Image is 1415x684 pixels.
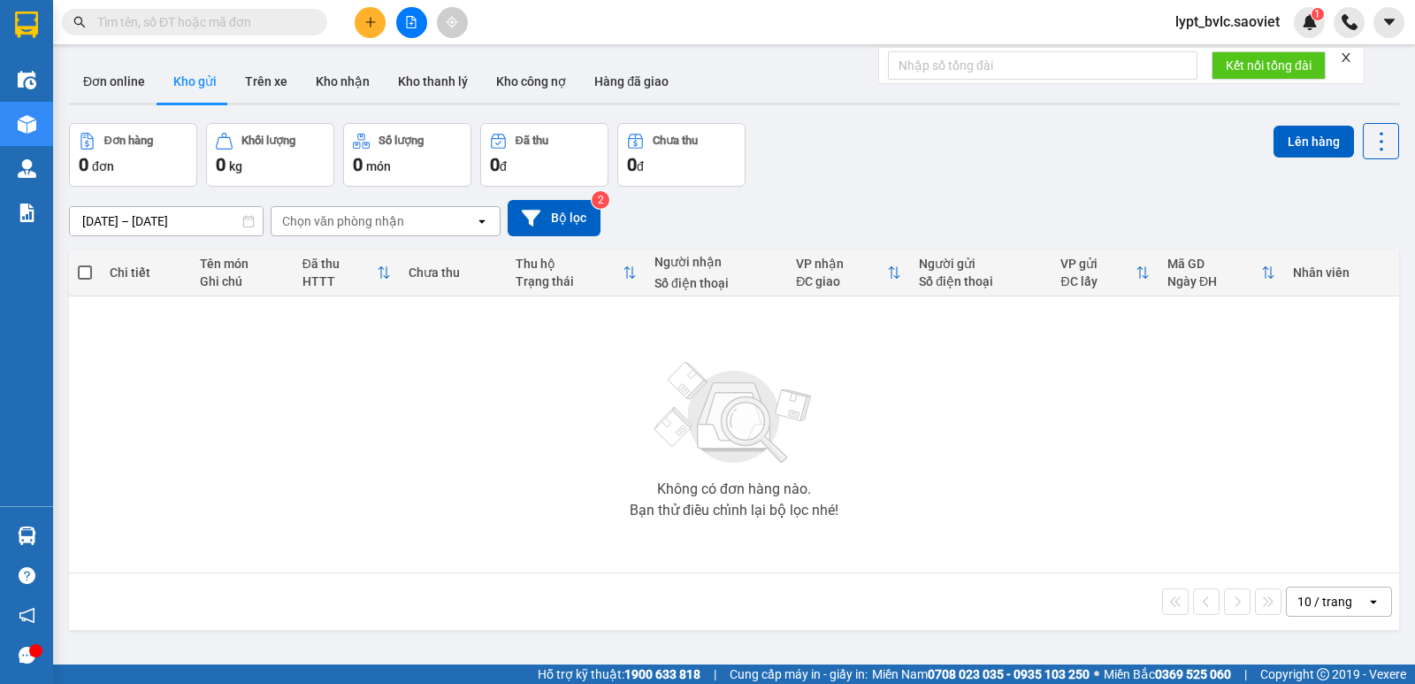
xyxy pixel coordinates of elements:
[366,159,391,173] span: món
[92,159,114,173] span: đơn
[1366,595,1381,609] svg: open
[516,257,623,271] div: Thu hộ
[437,7,468,38] button: aim
[384,60,482,103] button: Kho thanh lý
[654,276,778,290] div: Số điện thoại
[787,250,910,296] th: Toggle SortBy
[229,159,242,173] span: kg
[19,567,35,584] span: question-circle
[1094,671,1099,678] span: ⚪️
[110,265,182,280] div: Chi tiết
[1312,8,1324,20] sup: 1
[1273,126,1354,158] button: Lên hàng
[475,214,489,228] svg: open
[446,16,458,28] span: aim
[379,134,424,147] div: Số lượng
[206,123,334,187] button: Khối lượng0kg
[1167,257,1261,271] div: Mã GD
[637,159,644,173] span: đ
[97,12,306,32] input: Tìm tên, số ĐT hoặc mã đơn
[592,191,609,209] sup: 2
[302,257,378,271] div: Đã thu
[200,274,285,288] div: Ghi chú
[654,255,778,269] div: Người nhận
[364,16,377,28] span: plus
[73,16,86,28] span: search
[730,665,868,684] span: Cung cấp máy in - giấy in:
[1244,665,1247,684] span: |
[617,123,746,187] button: Chưa thu0đ
[1340,51,1352,64] span: close
[216,154,226,175] span: 0
[714,665,716,684] span: |
[872,665,1090,684] span: Miền Nam
[343,123,471,187] button: Số lượng0món
[19,607,35,624] span: notification
[646,351,822,475] img: svg+xml;base64,PHN2ZyBjbGFzcz0ibGlzdC1wbHVnX19zdmciIHhtbG5zPSJodHRwOi8vd3d3LnczLm9yZy8yMDAwL3N2Zy...
[490,154,500,175] span: 0
[1381,14,1397,30] span: caret-down
[482,60,580,103] button: Kho công nợ
[1293,265,1390,280] div: Nhân viên
[624,667,700,681] strong: 1900 633 818
[580,60,683,103] button: Hàng đã giao
[657,482,811,496] div: Không có đơn hàng nào.
[231,60,302,103] button: Trên xe
[1317,668,1329,680] span: copyright
[19,647,35,664] span: message
[294,250,401,296] th: Toggle SortBy
[1302,14,1318,30] img: icon-new-feature
[396,7,427,38] button: file-add
[241,134,295,147] div: Khối lượng
[79,154,88,175] span: 0
[516,274,623,288] div: Trạng thái
[69,123,197,187] button: Đơn hàng0đơn
[1212,51,1326,80] button: Kết nối tổng đài
[1104,665,1231,684] span: Miền Bắc
[1060,257,1135,271] div: VP gửi
[18,204,36,222] img: solution-icon
[928,667,1090,681] strong: 0708 023 035 - 0935 103 250
[627,154,637,175] span: 0
[507,250,646,296] th: Toggle SortBy
[1297,593,1352,611] div: 10 / trang
[1155,667,1231,681] strong: 0369 525 060
[70,207,263,235] input: Select a date range.
[1342,14,1358,30] img: phone-icon
[69,60,159,103] button: Đơn online
[500,159,507,173] span: đ
[15,12,38,38] img: logo-vxr
[508,200,600,236] button: Bộ lọc
[405,16,417,28] span: file-add
[1314,8,1320,20] span: 1
[919,274,1043,288] div: Số điện thoại
[302,60,384,103] button: Kho nhận
[796,274,887,288] div: ĐC giao
[200,257,285,271] div: Tên món
[18,526,36,545] img: warehouse-icon
[18,159,36,178] img: warehouse-icon
[1167,274,1261,288] div: Ngày ĐH
[18,71,36,89] img: warehouse-icon
[1052,250,1158,296] th: Toggle SortBy
[355,7,386,38] button: plus
[919,257,1043,271] div: Người gửi
[104,134,153,147] div: Đơn hàng
[1060,274,1135,288] div: ĐC lấy
[1159,250,1284,296] th: Toggle SortBy
[480,123,608,187] button: Đã thu0đ
[1161,11,1294,33] span: lypt_bvlc.saoviet
[302,274,378,288] div: HTTT
[282,212,404,230] div: Chọn văn phòng nhận
[796,257,887,271] div: VP nhận
[1226,56,1312,75] span: Kết nối tổng đài
[516,134,548,147] div: Đã thu
[18,115,36,134] img: warehouse-icon
[353,154,363,175] span: 0
[409,265,497,280] div: Chưa thu
[538,665,700,684] span: Hỗ trợ kỹ thuật:
[1373,7,1404,38] button: caret-down
[653,134,698,147] div: Chưa thu
[630,503,838,518] div: Bạn thử điều chỉnh lại bộ lọc nhé!
[888,51,1197,80] input: Nhập số tổng đài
